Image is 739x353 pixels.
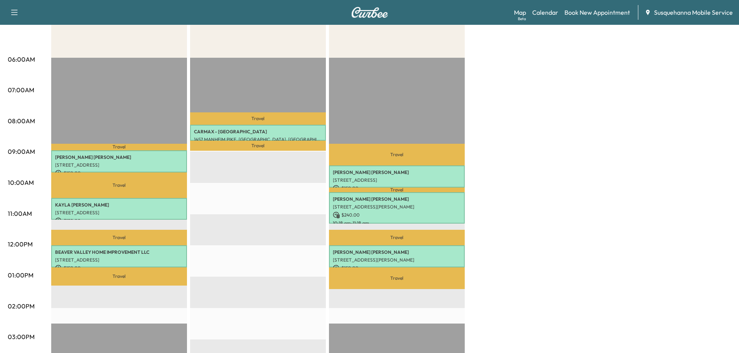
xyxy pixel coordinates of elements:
[55,210,183,216] p: [STREET_ADDRESS]
[55,154,183,160] p: [PERSON_NAME] [PERSON_NAME]
[194,136,322,143] p: 1457 MANHEIM PIKE, [GEOGRAPHIC_DATA], [GEOGRAPHIC_DATA], [GEOGRAPHIC_DATA]
[8,116,35,126] p: 08:00AM
[8,85,34,95] p: 07:00AM
[51,144,187,150] p: Travel
[8,332,35,341] p: 03:00PM
[333,257,461,263] p: [STREET_ADDRESS][PERSON_NAME]
[333,169,461,176] p: [PERSON_NAME] [PERSON_NAME]
[8,147,35,156] p: 09:00AM
[8,209,32,218] p: 11:00AM
[55,257,183,263] p: [STREET_ADDRESS]
[8,239,33,249] p: 12:00PM
[51,172,187,198] p: Travel
[55,249,183,255] p: BEAVER VALLEY HOME IMPROVEMENT LLC
[190,141,326,151] p: Travel
[51,267,187,286] p: Travel
[333,249,461,255] p: [PERSON_NAME] [PERSON_NAME]
[55,162,183,168] p: [STREET_ADDRESS]
[333,196,461,202] p: [PERSON_NAME] [PERSON_NAME]
[654,8,733,17] span: Susquehanna Mobile Service
[333,177,461,183] p: [STREET_ADDRESS]
[8,55,35,64] p: 06:00AM
[333,265,461,272] p: $ 150.00
[8,270,33,280] p: 01:00PM
[329,144,465,166] p: Travel
[55,202,183,208] p: KAYLA [PERSON_NAME]
[329,188,465,192] p: Travel
[333,220,461,226] p: 10:18 am - 11:18 am
[8,178,34,187] p: 10:00AM
[333,212,461,219] p: $ 240.00
[8,301,35,311] p: 02:00PM
[194,129,322,135] p: CARMAX - [GEOGRAPHIC_DATA]
[518,16,526,22] div: Beta
[333,204,461,210] p: [STREET_ADDRESS][PERSON_NAME]
[532,8,558,17] a: Calendar
[51,230,187,245] p: Travel
[190,112,326,125] p: Travel
[329,267,465,289] p: Travel
[329,230,465,245] p: Travel
[55,170,183,177] p: $ 150.00
[333,185,461,192] p: $ 150.00
[55,265,183,272] p: $ 150.00
[55,217,183,224] p: $ 150.00
[514,8,526,17] a: MapBeta
[351,7,388,18] img: Curbee Logo
[564,8,630,17] a: Book New Appointment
